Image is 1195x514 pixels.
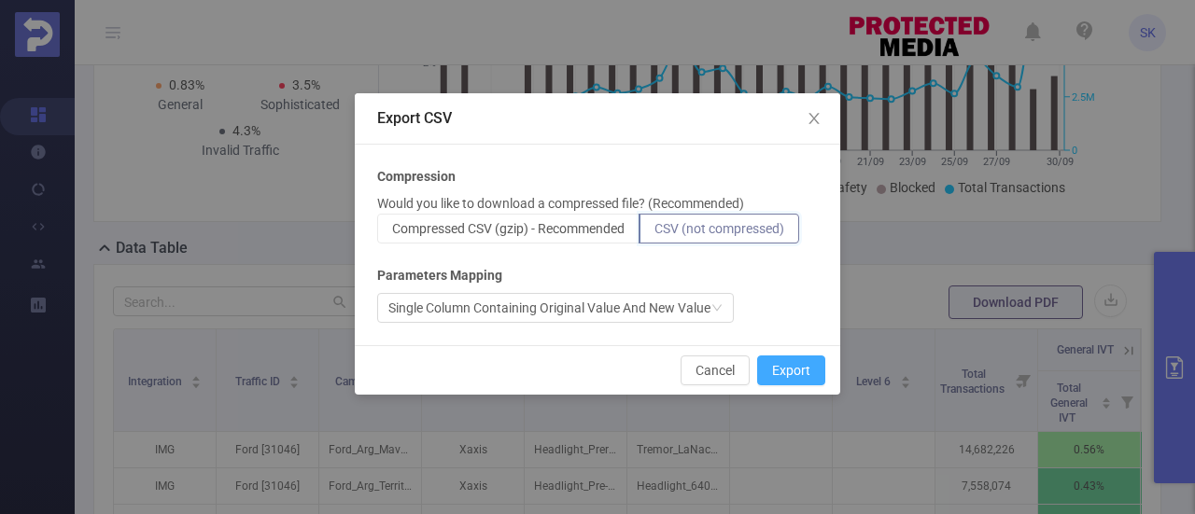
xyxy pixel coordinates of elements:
button: Close [788,93,840,146]
button: Cancel [681,355,750,385]
i: icon: close [807,111,822,126]
button: Export [757,355,825,385]
p: Would you like to download a compressed file? (Recommended) [377,194,744,214]
span: CSV (not compressed) [654,221,784,236]
i: icon: down [711,302,723,315]
div: Export CSV [377,108,818,129]
div: Single Column Containing Original Value And New Value [388,294,710,322]
span: Compressed CSV (gzip) - Recommended [392,221,625,236]
b: Compression [377,167,456,187]
b: Parameters Mapping [377,266,502,285]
